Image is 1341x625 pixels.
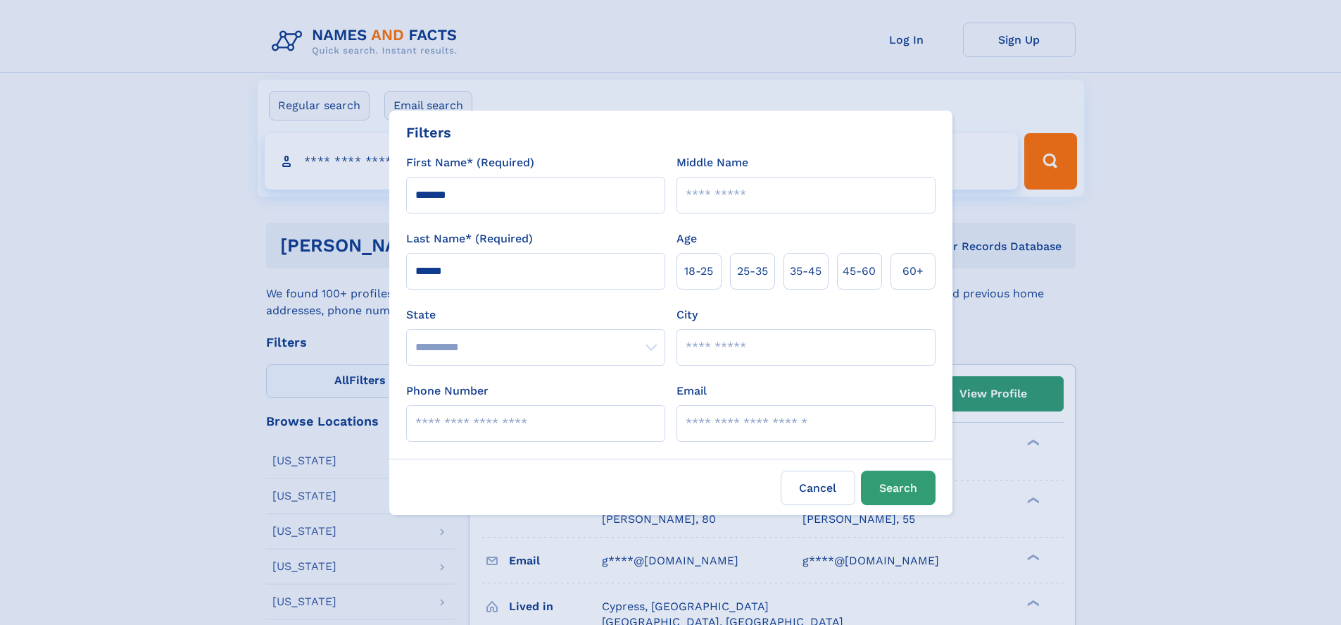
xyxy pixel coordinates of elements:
[676,383,707,400] label: Email
[406,122,451,143] div: Filters
[406,383,489,400] label: Phone Number
[781,471,855,505] label: Cancel
[406,230,533,247] label: Last Name* (Required)
[902,263,924,280] span: 60+
[843,263,876,280] span: 45‑60
[676,307,698,323] label: City
[737,263,768,280] span: 25‑35
[676,230,697,247] label: Age
[406,307,665,323] label: State
[861,471,936,505] button: Search
[406,154,534,171] label: First Name* (Required)
[790,263,821,280] span: 35‑45
[684,263,713,280] span: 18‑25
[676,154,748,171] label: Middle Name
